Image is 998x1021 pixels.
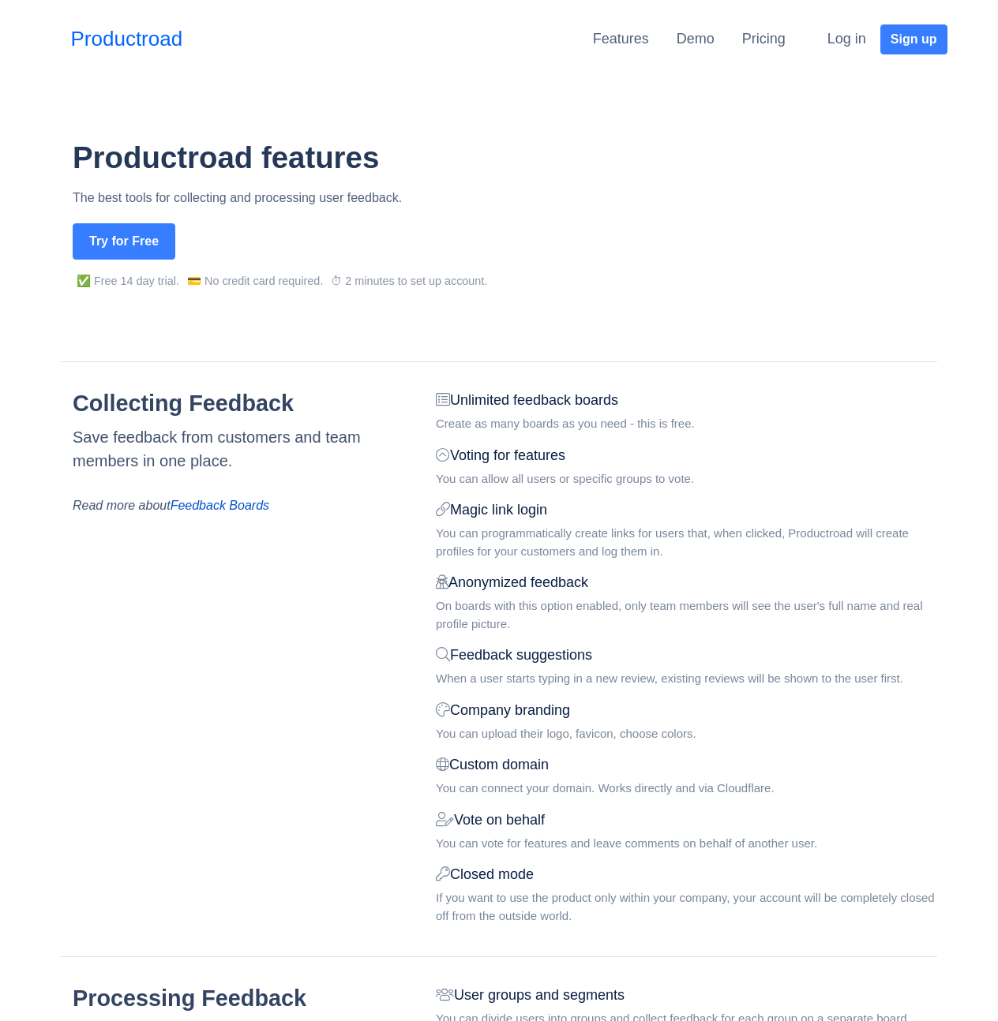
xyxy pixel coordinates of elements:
[331,275,487,287] span: ⏱ 2 minutes to set up account.
[436,754,937,776] div: Custom domain
[73,189,937,208] p: The best tools for collecting and processing user feedback.
[436,670,937,688] div: When a user starts typing in a new review, existing reviews will be shown to the user first.
[436,572,937,593] div: Anonymized feedback
[742,31,786,47] a: Pricing
[71,24,183,54] a: Productroad
[436,889,937,925] div: If you want to use the product only within your company, your account will be completely closed o...
[436,700,937,721] div: Company branding
[436,725,937,743] div: You can upload their logo, favicon, choose colors.
[436,864,937,885] div: Closed mode
[436,499,937,521] div: Magic link login
[436,470,937,488] div: You can allow all users or specific groups to vote.
[73,390,424,417] h2: Collecting Feedback
[77,275,179,287] span: ✅ Free 14 day trial.
[73,496,407,515] div: Read more about
[436,985,937,1006] div: User groups and segments
[436,445,937,466] div: Voting for features
[73,425,407,473] div: Save feedback from customers and team members in one place.
[677,31,715,47] a: Demo
[436,525,937,560] div: You can programmatically create links for users that, when clicked, Productroad will create profi...
[436,415,937,433] div: Create as many boards as you need - this is free.
[436,645,937,666] div: Feedback suggestions
[187,275,323,287] span: 💳 No credit card required.
[880,24,947,54] button: Sign up
[73,140,937,176] h1: Productroad features
[171,499,269,512] a: Feedback Boards
[593,31,649,47] a: Features
[436,597,937,633] div: On boards with this option enabled, only team members will see the user's full name and real prof...
[436,810,937,831] div: Vote on behalf
[73,223,175,260] button: Try for Free
[73,985,424,1012] h2: Processing Feedback
[436,780,937,798] div: You can connect your domain. Works directly and via Cloudflare.
[436,835,937,853] div: You can vote for features and leave comments on behalf of another user.
[817,23,876,55] button: Log in
[436,390,937,411] div: Unlimited feedback boards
